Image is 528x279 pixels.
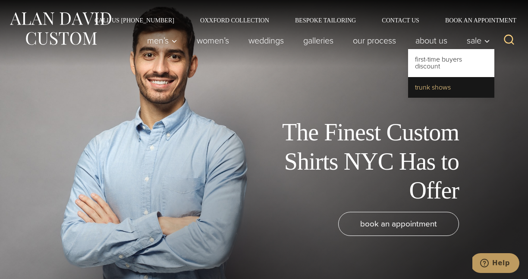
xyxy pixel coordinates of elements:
img: Alan David Custom [9,9,112,48]
button: Sale sub menu toggle [457,32,495,49]
a: Women’s [187,32,239,49]
nav: Primary Navigation [138,32,495,49]
iframe: Opens a widget where you can chat to one of our agents [472,253,519,275]
a: book an appointment [338,212,459,236]
a: Book an Appointment [432,17,519,23]
h1: The Finest Custom Shirts NYC Has to Offer [265,118,459,205]
a: Oxxford Collection [187,17,282,23]
button: Men’s sub menu toggle [138,32,187,49]
a: Call Us [PHONE_NUMBER] [82,17,187,23]
a: weddings [239,32,294,49]
nav: Secondary Navigation [82,17,519,23]
button: View Search Form [499,30,519,51]
a: Contact Us [369,17,432,23]
a: First-Time Buyers Discount [408,49,494,77]
a: Galleries [294,32,343,49]
a: Trunk Shows [408,77,494,98]
a: Our Process [343,32,406,49]
a: Bespoke Tailoring [282,17,369,23]
a: About Us [406,32,457,49]
span: book an appointment [360,217,437,230]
